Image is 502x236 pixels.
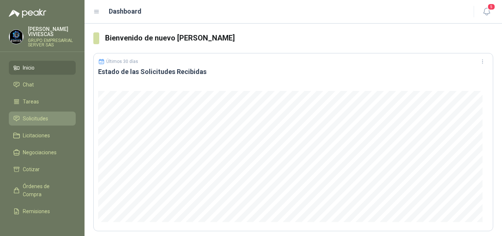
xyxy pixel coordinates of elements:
[9,30,23,44] img: Company Logo
[23,165,40,173] span: Cotizar
[9,145,76,159] a: Negociaciones
[98,67,488,76] h3: Estado de las Solicitudes Recibidas
[23,98,39,106] span: Tareas
[23,64,35,72] span: Inicio
[9,78,76,92] a: Chat
[9,204,76,218] a: Remisiones
[9,95,76,109] a: Tareas
[23,115,48,123] span: Solicitudes
[9,179,76,201] a: Órdenes de Compra
[28,38,76,47] p: GRUPO EMPRESARIAL SERVER SAS
[9,128,76,142] a: Licitaciones
[109,6,141,17] h1: Dashboard
[9,9,46,18] img: Logo peakr
[9,162,76,176] a: Cotizar
[9,112,76,126] a: Solicitudes
[487,3,495,10] span: 5
[105,32,493,44] h3: Bienvenido de nuevo [PERSON_NAME]
[23,81,34,89] span: Chat
[9,61,76,75] a: Inicio
[23,131,50,140] span: Licitaciones
[480,5,493,18] button: 5
[23,207,50,215] span: Remisiones
[23,182,69,198] span: Órdenes de Compra
[28,27,76,37] p: [PERSON_NAME] VIVIESCAS
[23,148,57,156] span: Negociaciones
[106,59,138,64] p: Últimos 30 días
